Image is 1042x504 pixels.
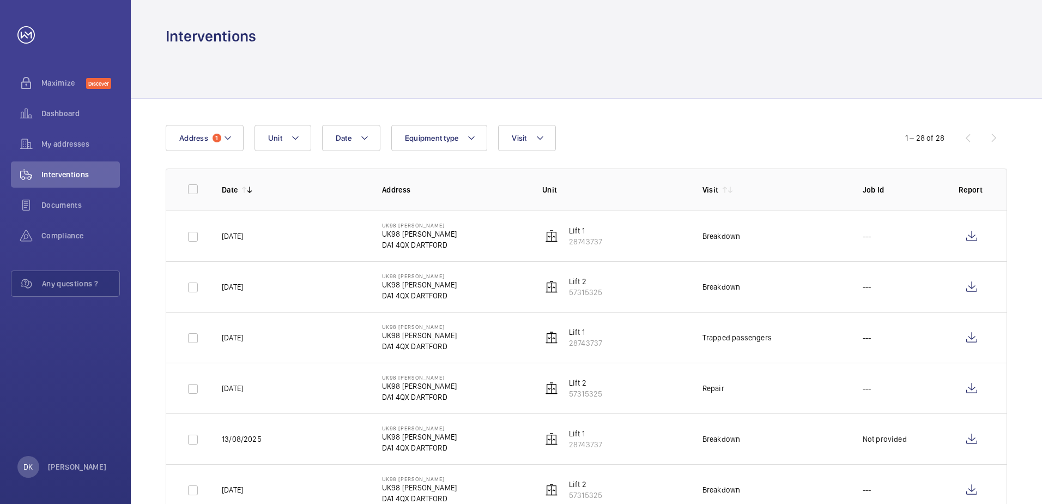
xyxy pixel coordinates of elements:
[382,476,457,482] p: UK98 [PERSON_NAME]
[569,479,602,490] p: Lift 2
[569,327,602,338] p: Lift 1
[569,338,602,349] p: 28743737
[166,125,244,151] button: Address1
[569,439,602,450] p: 28743737
[863,184,941,195] p: Job Id
[569,490,602,501] p: 57315325
[702,231,741,242] div: Breakdown
[222,434,262,445] p: 13/08/2025
[545,382,558,395] img: elevator.svg
[863,332,871,343] p: ---
[545,483,558,496] img: elevator.svg
[569,388,602,399] p: 57315325
[498,125,555,151] button: Visit
[86,78,111,89] span: Discover
[336,134,352,142] span: Date
[382,229,457,239] p: UK98 [PERSON_NAME]
[222,383,243,394] p: [DATE]
[863,231,871,242] p: ---
[405,134,459,142] span: Equipment type
[545,280,558,293] img: elevator.svg
[702,484,741,495] div: Breakdown
[382,239,457,250] p: DA1 4QX DARTFORD
[569,377,602,388] p: Lift 2
[382,273,457,279] p: UK98 [PERSON_NAME]
[702,383,724,394] div: Repair
[382,431,457,442] p: UK98 [PERSON_NAME]
[545,331,558,344] img: elevator.svg
[382,442,457,453] p: DA1 4QX DARTFORD
[23,461,33,472] p: DK
[222,484,243,495] p: [DATE]
[702,184,719,195] p: Visit
[863,281,871,292] p: ---
[569,428,602,439] p: Lift 1
[382,381,457,392] p: UK98 [PERSON_NAME]
[179,134,208,142] span: Address
[545,433,558,446] img: elevator.svg
[382,341,457,352] p: DA1 4QX DARTFORD
[569,287,602,298] p: 57315325
[382,392,457,403] p: DA1 4QX DARTFORD
[863,434,907,445] p: Not provided
[905,133,944,143] div: 1 – 28 of 28
[255,125,311,151] button: Unit
[166,26,256,46] h1: Interventions
[959,184,985,195] p: Report
[382,374,457,381] p: UK98 [PERSON_NAME]
[222,281,243,292] p: [DATE]
[382,279,457,290] p: UK98 [PERSON_NAME]
[42,278,119,289] span: Any questions ?
[702,281,741,292] div: Breakdown
[41,200,120,211] span: Documents
[569,276,602,287] p: Lift 2
[382,323,457,330] p: UK98 [PERSON_NAME]
[382,425,457,431] p: UK98 [PERSON_NAME]
[382,493,457,504] p: DA1 4QX DARTFORD
[382,184,525,195] p: Address
[382,290,457,301] p: DA1 4QX DARTFORD
[545,230,558,243] img: elevator.svg
[222,332,243,343] p: [DATE]
[213,134,221,142] span: 1
[41,169,120,180] span: Interventions
[863,484,871,495] p: ---
[48,461,107,472] p: [PERSON_NAME]
[512,134,526,142] span: Visit
[569,225,602,236] p: Lift 1
[41,230,120,241] span: Compliance
[222,184,238,195] p: Date
[702,332,772,343] div: Trapped passengers
[702,434,741,445] div: Breakdown
[222,231,243,242] p: [DATE]
[382,482,457,493] p: UK98 [PERSON_NAME]
[268,134,282,142] span: Unit
[41,139,120,149] span: My addresses
[382,330,457,341] p: UK98 [PERSON_NAME]
[863,383,871,394] p: ---
[569,236,602,247] p: 28743737
[391,125,488,151] button: Equipment type
[322,125,380,151] button: Date
[41,77,86,88] span: Maximize
[542,184,685,195] p: Unit
[41,108,120,119] span: Dashboard
[382,222,457,229] p: UK98 [PERSON_NAME]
